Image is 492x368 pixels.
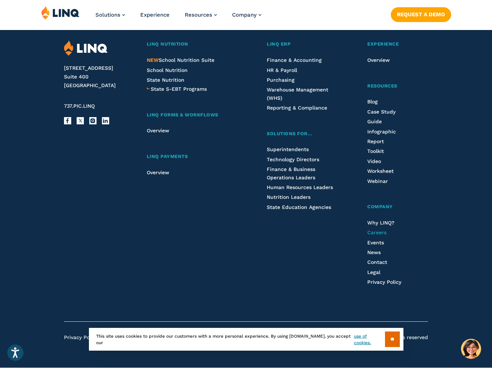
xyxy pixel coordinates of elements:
[367,240,384,245] a: Events
[367,40,428,48] a: Experience
[367,203,428,211] a: Company
[267,166,315,180] a: Finance & Business Operations Leaders
[367,230,386,235] a: Careers
[367,269,380,275] a: Legal
[151,86,207,92] span: State S-EBT Programs
[147,57,214,63] span: School Nutrition Suite
[140,12,170,18] a: Experience
[367,82,428,90] a: Resources
[367,83,397,89] span: Resources
[367,138,384,144] a: Report
[64,103,95,109] span: 737.PIC.LINQ
[367,249,381,255] a: News
[185,12,217,18] a: Resources
[391,7,451,22] a: Request a Demo
[95,12,125,18] a: Solutions
[367,99,378,104] a: Blog
[367,279,401,285] a: Privacy Policy
[391,6,451,22] nav: Button Navigation
[147,112,218,117] span: LINQ Forms & Workflows
[89,117,97,124] a: Instagram
[64,117,71,124] a: Facebook
[267,184,333,190] a: Human Resources Leaders
[367,178,388,184] a: Webinar
[367,41,399,47] span: Experience
[367,168,394,174] a: Worksheet
[89,328,403,351] div: This site uses cookies to provide our customers with a more personal experience. By using [DOMAIN...
[267,87,328,100] span: Warehouse Management (WHS)
[354,333,385,346] a: use of cookies.
[232,12,261,18] a: Company
[367,259,387,265] a: Contact
[461,339,481,359] button: Hello, have a question? Let’s chat.
[95,6,261,30] nav: Primary Navigation
[147,67,188,73] a: School Nutrition
[147,57,159,63] span: NEW
[147,57,214,63] a: NEWSchool Nutrition Suite
[64,40,108,56] img: LINQ | K‑12 Software
[147,170,169,175] a: Overview
[147,128,169,133] a: Overview
[367,119,382,124] a: Guide
[367,129,396,134] a: Infographic
[267,194,311,200] a: Nutrition Leaders
[367,109,395,115] a: Case Study
[102,117,109,124] a: LinkedIn
[267,146,309,152] a: Superintendents
[77,117,84,124] a: X
[185,12,212,18] span: Resources
[367,57,390,63] a: Overview
[267,77,295,83] a: Purchasing
[147,111,240,119] a: LINQ Forms & Workflows
[41,6,80,20] img: LINQ | K‑12 Software
[367,158,381,164] a: Video
[64,64,134,90] address: [STREET_ADDRESS] Suite 400 [GEOGRAPHIC_DATA]
[367,220,394,226] a: Why LINQ?
[147,154,188,159] span: LINQ Payments
[232,12,257,18] span: Company
[147,153,240,161] a: LINQ Payments
[267,41,291,47] span: LINQ ERP
[267,157,319,162] a: Technology Directors
[147,77,184,83] a: State Nutrition
[267,67,297,73] a: HR & Payroll
[267,57,322,63] a: Finance & Accounting
[151,85,207,93] a: State S-EBT Programs
[367,148,384,154] a: Toolkit
[147,41,188,47] span: LINQ Nutrition
[64,334,98,340] a: Privacy Policy
[267,204,331,210] a: State Education Agencies
[267,40,340,48] a: LINQ ERP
